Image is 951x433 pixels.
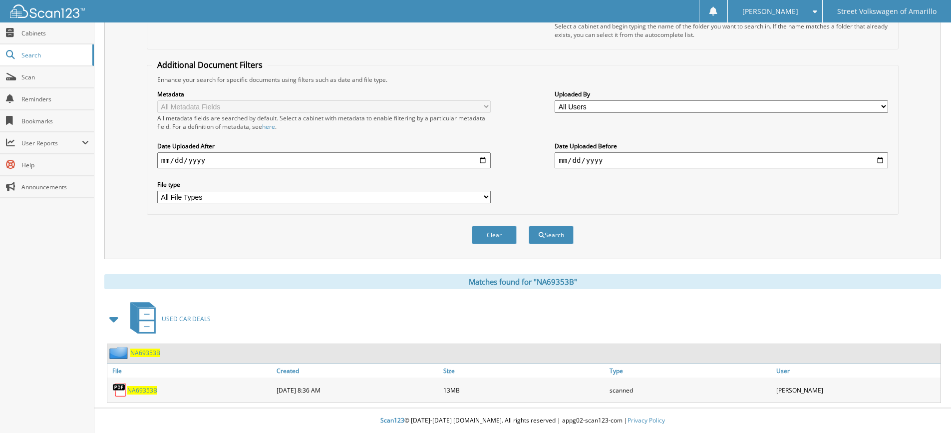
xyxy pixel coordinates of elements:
[607,380,774,400] div: scanned
[10,4,85,18] img: scan123-logo-white.svg
[774,380,941,400] div: [PERSON_NAME]
[21,73,89,81] span: Scan
[94,409,951,433] div: © [DATE]-[DATE] [DOMAIN_NAME]. All rights reserved | appg02-scan123-com |
[157,114,491,131] div: All metadata fields are searched by default. Select a cabinet with metadata to enable filtering b...
[380,416,404,425] span: Scan123
[274,380,441,400] div: [DATE] 8:36 AM
[112,383,127,398] img: PDF.png
[472,226,517,244] button: Clear
[21,51,87,59] span: Search
[555,152,888,168] input: end
[21,183,89,191] span: Announcements
[555,22,888,39] div: Select a cabinet and begin typing the name of the folder you want to search in. If the name match...
[152,75,893,84] div: Enhance your search for specific documents using filters such as date and file type.
[127,386,157,395] a: NA69353B
[441,380,608,400] div: 13MB
[21,29,89,37] span: Cabinets
[774,364,941,378] a: User
[21,161,89,169] span: Help
[837,8,937,14] span: Street Volkswagen of Amarillo
[157,152,491,168] input: start
[628,416,665,425] a: Privacy Policy
[130,349,160,357] a: NA69353B
[555,90,888,98] label: Uploaded By
[529,226,574,244] button: Search
[157,90,491,98] label: Metadata
[21,117,89,125] span: Bookmarks
[607,364,774,378] a: Type
[274,364,441,378] a: Created
[21,139,82,147] span: User Reports
[162,315,211,323] span: USED CAR DEALS
[152,59,268,70] legend: Additional Document Filters
[901,385,951,433] iframe: Chat Widget
[124,299,211,339] a: USED CAR DEALS
[441,364,608,378] a: Size
[104,274,941,289] div: Matches found for "NA69353B"
[157,180,491,189] label: File type
[157,142,491,150] label: Date Uploaded After
[555,142,888,150] label: Date Uploaded Before
[107,364,274,378] a: File
[109,347,130,359] img: folder2.png
[742,8,798,14] span: [PERSON_NAME]
[21,95,89,103] span: Reminders
[262,122,275,131] a: here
